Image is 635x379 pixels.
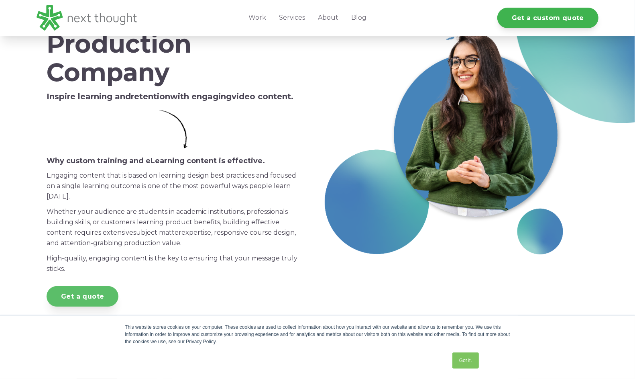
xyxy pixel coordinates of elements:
a: Get a quote [47,286,118,307]
span: , engaging content is the key to ensuring that your message truly sticks. [47,254,297,272]
h1: Educational Video Production Company [47,1,300,87]
span: High-quality [47,254,86,262]
img: Simple Arrow [159,110,187,149]
img: Education-Header [325,15,564,254]
div: This website stores cookies on your computer. These cookies are used to collect information about... [125,324,510,345]
span: video content [232,92,291,101]
span: Engaging content that is based on learning design best practices and focused on a single learning... [47,172,296,200]
strong: Inspire learning and with engaging . [47,92,293,101]
a: Got it. [452,352,479,369]
span: Whether your audience are students in academic institutions, professionals building skills, or cu... [47,208,288,236]
h6: Why custom training and eLearning content is effective. [47,157,300,166]
img: LG - NextThought Logo [37,5,137,31]
span: retention [131,92,170,101]
span: subject matter [133,229,181,236]
a: Get a custom quote [497,8,598,28]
